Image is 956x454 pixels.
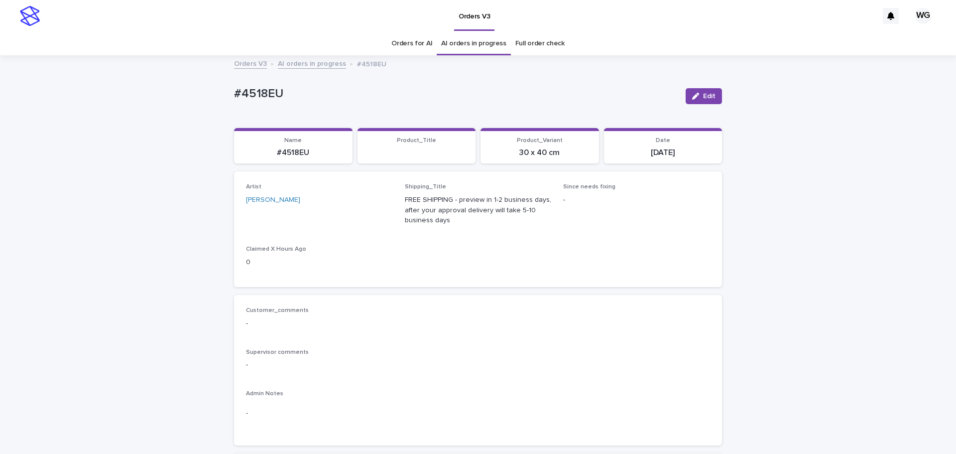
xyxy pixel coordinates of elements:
[405,184,446,190] span: Shipping_Title
[246,307,309,313] span: Customer_comments
[246,391,283,397] span: Admin Notes
[397,138,436,144] span: Product_Title
[246,408,710,419] p: -
[246,195,300,205] a: [PERSON_NAME]
[20,6,40,26] img: stacker-logo-s-only.png
[278,57,346,69] a: AI orders in progress
[563,195,710,205] p: -
[246,246,306,252] span: Claimed X Hours Ago
[234,87,678,101] p: #4518EU
[441,32,506,55] a: AI orders in progress
[915,8,931,24] div: WG
[517,138,563,144] span: Product_Variant
[240,148,347,157] p: #4518EU
[284,138,302,144] span: Name
[246,257,393,268] p: 0
[703,93,716,100] span: Edit
[515,32,565,55] a: Full order check
[391,32,432,55] a: Orders for AI
[563,184,615,190] span: Since needs fixing
[686,88,722,104] button: Edit
[234,57,267,69] a: Orders V3
[610,148,717,157] p: [DATE]
[656,138,670,144] span: Date
[246,360,710,370] p: -
[357,58,386,69] p: #4518EU
[486,148,593,157] p: 30 x 40 cm
[246,184,261,190] span: Artist
[246,318,710,329] p: -
[405,195,552,226] p: FREE SHIPPING - preview in 1-2 business days, after your approval delivery will take 5-10 busines...
[246,349,309,355] span: Supervisor comments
